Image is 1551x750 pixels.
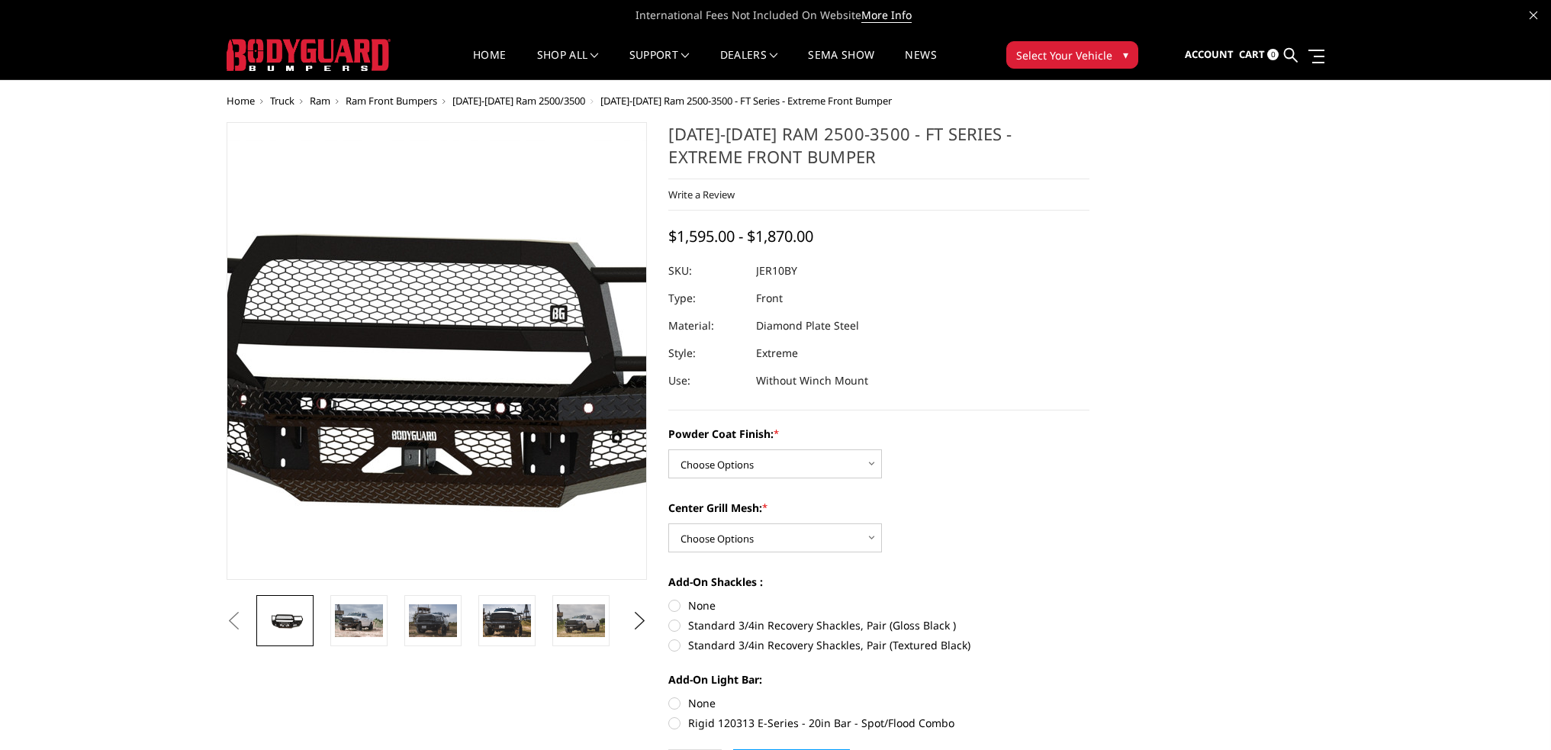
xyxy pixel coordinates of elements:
[310,94,330,108] a: Ram
[861,8,912,23] a: More Info
[756,367,868,394] dd: Without Winch Mount
[1006,41,1138,69] button: Select Your Vehicle
[668,226,813,246] span: $1,595.00 - $1,870.00
[537,50,599,79] a: shop all
[227,122,648,580] a: 2010-2018 Ram 2500-3500 - FT Series - Extreme Front Bumper
[756,312,859,340] dd: Diamond Plate Steel
[1016,47,1112,63] span: Select Your Vehicle
[668,257,745,285] dt: SKU:
[668,574,1089,590] label: Add-On Shackles :
[629,50,690,79] a: Support
[668,312,745,340] dt: Material:
[668,426,1089,442] label: Powder Coat Finish:
[1185,47,1234,61] span: Account
[557,604,605,636] img: 2010-2018 Ram 2500-3500 - FT Series - Extreme Front Bumper
[668,340,745,367] dt: Style:
[808,50,874,79] a: SEMA Show
[756,285,783,312] dd: Front
[1267,49,1279,60] span: 0
[409,604,457,636] img: 2010-2018 Ram 2500-3500 - FT Series - Extreme Front Bumper
[1239,47,1265,61] span: Cart
[756,257,797,285] dd: JER10BY
[223,610,246,633] button: Previous
[668,285,745,312] dt: Type:
[668,597,1089,613] label: None
[668,367,745,394] dt: Use:
[452,94,585,108] a: [DATE]-[DATE] Ram 2500/3500
[668,617,1089,633] label: Standard 3/4in Recovery Shackles, Pair (Gloss Black )
[628,610,651,633] button: Next
[668,188,735,201] a: Write a Review
[1185,34,1234,76] a: Account
[905,50,936,79] a: News
[483,604,531,636] img: 2010-2018 Ram 2500-3500 - FT Series - Extreme Front Bumper
[668,671,1089,687] label: Add-On Light Bar:
[668,122,1089,179] h1: [DATE]-[DATE] Ram 2500-3500 - FT Series - Extreme Front Bumper
[668,715,1089,731] label: Rigid 120313 E-Series - 20in Bar - Spot/Flood Combo
[668,695,1089,711] label: None
[227,94,255,108] a: Home
[756,340,798,367] dd: Extreme
[1239,34,1279,76] a: Cart 0
[600,94,892,108] span: [DATE]-[DATE] Ram 2500-3500 - FT Series - Extreme Front Bumper
[1123,47,1128,63] span: ▾
[720,50,778,79] a: Dealers
[335,604,383,636] img: 2010-2018 Ram 2500-3500 - FT Series - Extreme Front Bumper
[473,50,506,79] a: Home
[270,94,294,108] a: Truck
[346,94,437,108] a: Ram Front Bumpers
[668,637,1089,653] label: Standard 3/4in Recovery Shackles, Pair (Textured Black)
[668,500,1089,516] label: Center Grill Mesh:
[227,39,391,71] img: BODYGUARD BUMPERS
